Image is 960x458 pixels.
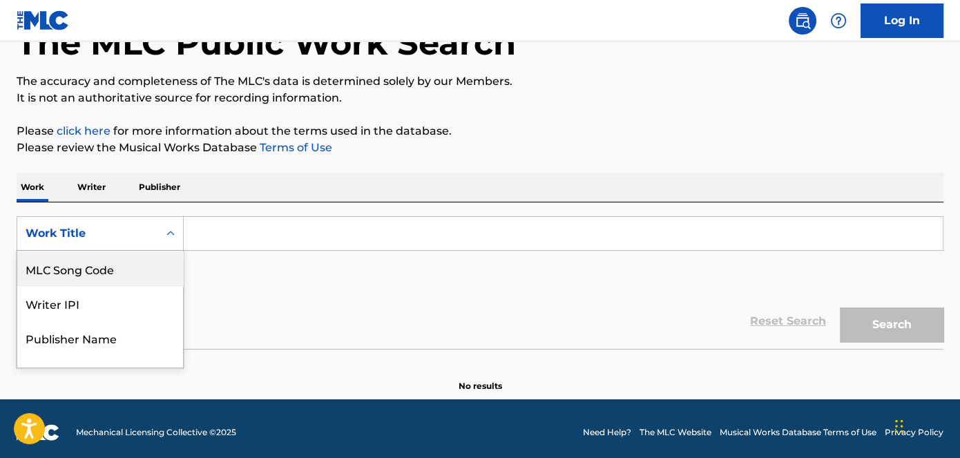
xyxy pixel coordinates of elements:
[789,7,816,35] a: Public Search
[895,405,903,447] div: Drag
[17,286,183,321] div: Writer IPI
[17,251,183,286] div: MLC Song Code
[583,426,631,439] a: Need Help?
[17,321,183,355] div: Publisher Name
[17,173,48,202] p: Work
[26,225,150,242] div: Work Title
[891,392,960,458] iframe: Chat Widget
[135,173,184,202] p: Publisher
[17,355,183,390] div: Publisher IPI
[17,22,516,64] h1: The MLC Public Work Search
[257,141,332,154] a: Terms of Use
[17,216,943,349] form: Search Form
[17,140,943,156] p: Please review the Musical Works Database
[830,12,847,29] img: help
[861,3,943,38] a: Log In
[885,426,943,439] a: Privacy Policy
[17,10,70,30] img: MLC Logo
[640,426,711,439] a: The MLC Website
[17,123,943,140] p: Please for more information about the terms used in the database.
[720,426,876,439] a: Musical Works Database Terms of Use
[17,73,943,90] p: The accuracy and completeness of The MLC's data is determined solely by our Members.
[57,124,111,137] a: click here
[17,90,943,106] p: It is not an authoritative source for recording information.
[825,7,852,35] div: Help
[76,426,236,439] span: Mechanical Licensing Collective © 2025
[73,173,110,202] p: Writer
[459,363,502,392] p: No results
[794,12,811,29] img: search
